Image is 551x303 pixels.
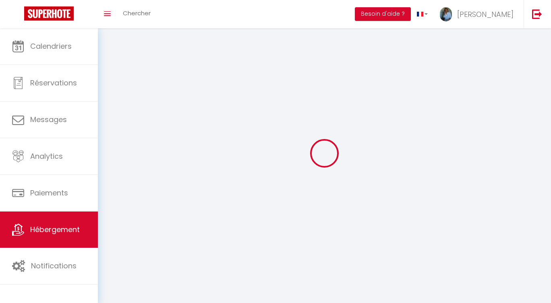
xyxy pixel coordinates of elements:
[532,9,542,19] img: logout
[6,3,31,27] button: Ouvrir le widget de chat LiveChat
[30,114,67,125] span: Messages
[30,188,68,198] span: Paiements
[355,7,411,21] button: Besoin d'aide ?
[31,261,77,271] span: Notifications
[30,224,80,235] span: Hébergement
[24,6,74,21] img: Super Booking
[30,78,77,88] span: Réservations
[30,41,72,51] span: Calendriers
[30,151,63,161] span: Analytics
[123,9,151,17] span: Chercher
[440,7,452,21] img: ...
[457,9,514,19] span: [PERSON_NAME]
